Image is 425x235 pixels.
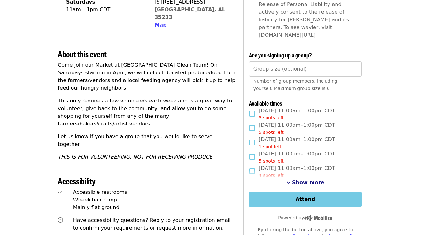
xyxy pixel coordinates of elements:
span: [DATE] 11:00am–1:00pm CDT [259,107,335,121]
span: [DATE] 11:00am–1:00pm CDT [259,150,335,164]
span: About this event [58,48,107,59]
span: 1 spot left [259,144,282,149]
span: Number of group members, including yourself. Maximum group size is 6 [253,79,337,91]
span: [DATE] 11:00am–1:00pm CDT [259,136,335,150]
em: THIS IS FOR VOLUNTEERING, NOT FOR RECEIVING PRODUCE [58,154,212,160]
span: Are you signing up a group? [249,51,312,59]
span: 3 spots left [259,115,284,120]
div: Mainly flat ground [73,204,236,211]
div: Accessible restrooms [73,188,236,196]
span: Powered by [278,215,332,220]
span: Show more [292,179,324,186]
a: [GEOGRAPHIC_DATA], AL 35233 [154,6,225,20]
span: Available times [249,99,282,107]
p: This only requires a few volunteers each week and is a great way to volunteer, give back to the c... [58,97,236,128]
span: Map [154,22,166,28]
button: Attend [249,192,362,207]
input: [object Object] [249,61,362,77]
span: Have accessibility questions? Reply to your registration email to confirm your requirements or re... [73,217,231,231]
i: question-circle icon [58,217,63,223]
span: 5 spots left [259,130,284,135]
button: Map [154,21,166,29]
i: check icon [58,189,62,195]
span: Accessibility [58,175,96,186]
span: [DATE] 11:00am–1:00pm CDT [259,121,335,136]
span: 5 spots left [259,158,284,163]
div: 11am – 1pm CDT [66,6,110,13]
img: Powered by Mobilize [304,215,332,221]
p: Let us know if you have a group that you would like to serve together! [58,133,236,148]
div: Wheelchair ramp [73,196,236,204]
span: 4 spots left [259,173,284,178]
button: See more timeslots [286,179,324,186]
p: Come join our Market at [GEOGRAPHIC_DATA] Glean Team! On Saturdays starting in April, we will col... [58,61,236,92]
span: [DATE] 11:00am–1:00pm CDT [259,164,335,179]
